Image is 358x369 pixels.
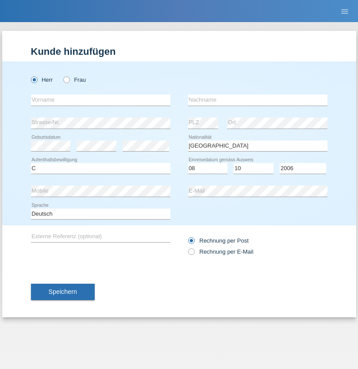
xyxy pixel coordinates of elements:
[188,248,194,259] input: Rechnung per E-Mail
[63,76,69,82] input: Frau
[188,237,194,248] input: Rechnung per Post
[188,237,249,244] label: Rechnung per Post
[336,8,354,14] a: menu
[31,284,95,301] button: Speichern
[31,46,327,57] h1: Kunde hinzufügen
[188,248,254,255] label: Rechnung per E-Mail
[63,76,86,83] label: Frau
[340,7,349,16] i: menu
[31,76,53,83] label: Herr
[31,76,37,82] input: Herr
[49,288,77,295] span: Speichern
